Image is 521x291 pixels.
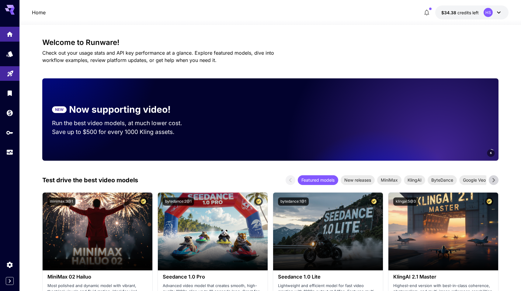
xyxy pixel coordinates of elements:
img: alt [43,193,152,270]
button: klingai:5@3 [393,197,418,206]
div: Settings [6,261,13,269]
span: MiniMax [377,177,401,183]
div: MiniMax [377,175,401,185]
div: Wallet [6,109,13,117]
div: API Keys [6,129,13,136]
span: Google Veo [459,177,489,183]
span: 6 [490,151,492,155]
img: alt [388,193,498,270]
h3: Seedance 1.0 Pro [163,274,263,280]
button: Certified Model – Vetted for best performance and includes a commercial license. [139,197,148,206]
p: NEW [55,107,64,112]
span: KlingAI [404,177,425,183]
span: ByteDance [428,177,457,183]
div: Featured models [298,175,338,185]
div: Home [6,29,13,36]
h3: KlingAI 2.1 Master [393,274,493,280]
a: Home [32,9,46,16]
img: alt [158,193,268,270]
span: credits left [457,10,479,15]
div: $34.37506 [441,9,479,16]
button: Certified Model – Vetted for best performance and includes a commercial license. [255,197,263,206]
button: Certified Model – Vetted for best performance and includes a commercial license. [485,197,493,206]
p: Save up to $500 for every 1000 Kling assets. [52,128,194,136]
button: bytedance:1@1 [278,197,309,206]
p: Run the best video models, at much lower cost. [52,119,194,128]
h3: Welcome to Runware! [42,38,498,47]
img: alt [273,193,383,270]
button: Certified Model – Vetted for best performance and includes a commercial license. [370,197,378,206]
div: Models [6,50,13,58]
div: ByteDance [428,175,457,185]
h3: MiniMax 02 Hailuo [47,274,148,280]
div: Usage [6,149,13,156]
button: bytedance:2@1 [163,197,194,206]
nav: breadcrumb [32,9,46,16]
button: minimax:3@1 [47,197,75,206]
div: KlingAI [404,175,425,185]
h3: Seedance 1.0 Lite [278,274,378,280]
div: New releases [341,175,375,185]
button: $34.37506HS [435,5,509,19]
button: Expand sidebar [6,277,14,285]
div: HS [484,8,493,17]
div: Google Veo [459,175,489,185]
span: New releases [341,177,375,183]
div: Library [6,89,13,97]
div: Playground [7,68,14,75]
span: Check out your usage stats and API key performance at a glance. Explore featured models, dive int... [42,50,274,63]
p: Test drive the best video models [42,176,138,185]
p: Now supporting video! [69,103,171,116]
span: Featured models [298,177,338,183]
span: $34.38 [441,10,457,15]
